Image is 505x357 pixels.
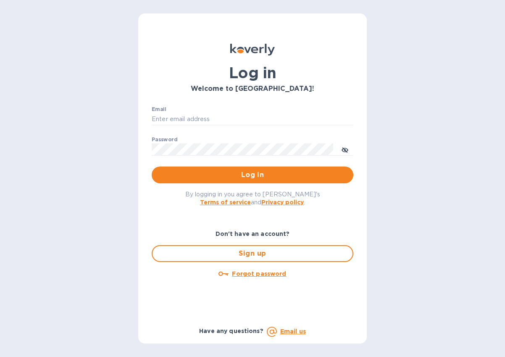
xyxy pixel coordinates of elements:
u: Forgot password [232,270,286,277]
button: toggle password visibility [337,141,353,158]
label: Email [152,107,166,112]
img: Koverly [230,44,275,56]
h1: Log in [152,64,353,82]
b: Have any questions? [199,328,263,334]
a: Email us [280,328,306,335]
button: Sign up [152,245,353,262]
a: Privacy policy [261,199,304,206]
span: Sign up [159,249,346,259]
h3: Welcome to [GEOGRAPHIC_DATA]! [152,85,353,93]
b: Don't have an account? [216,230,290,237]
span: Log in [158,170,347,180]
label: Password [152,137,177,142]
input: Enter email address [152,113,353,126]
a: Terms of service [200,199,251,206]
button: Log in [152,167,353,183]
span: By logging in you agree to [PERSON_NAME]'s and . [185,191,320,206]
